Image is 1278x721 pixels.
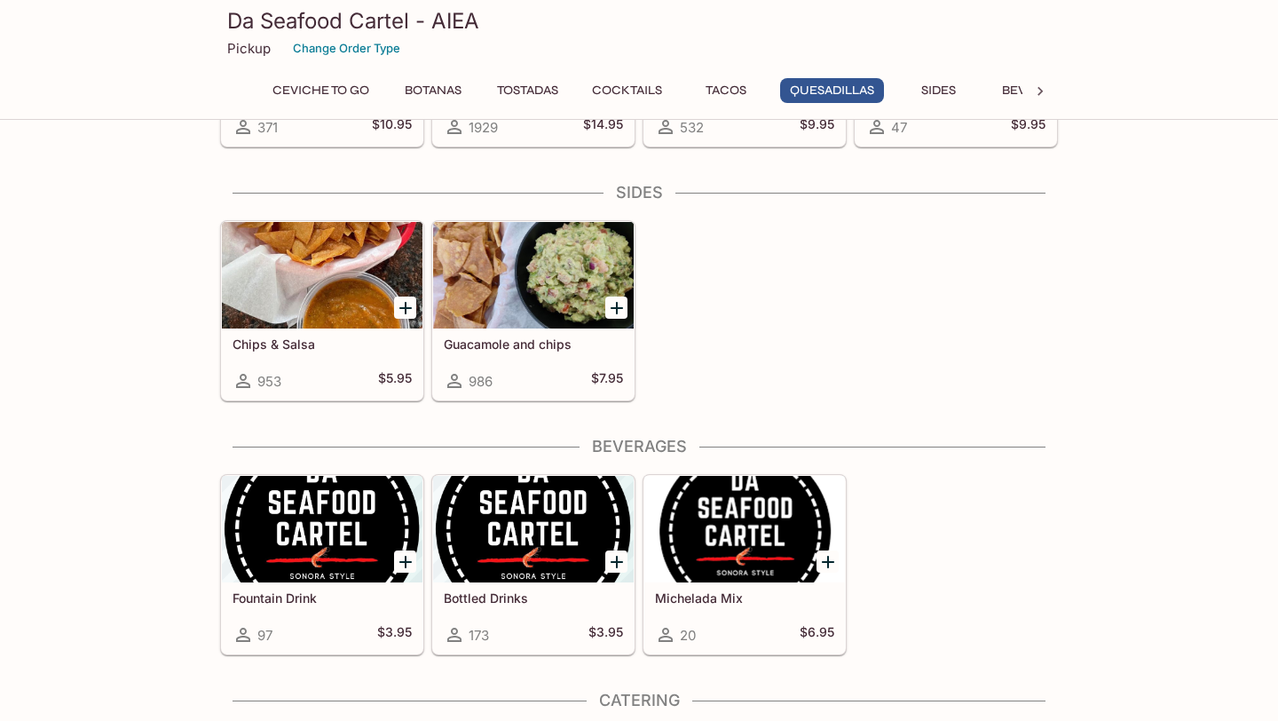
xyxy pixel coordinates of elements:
h5: Guacamole and chips [444,337,623,352]
h5: $3.95 [377,624,412,646]
button: Sides [898,78,978,103]
button: Botanas [393,78,473,103]
h4: Beverages [220,437,1058,456]
h5: $9.95 [800,116,834,138]
span: 953 [257,373,281,390]
button: Add Bottled Drinks [605,551,627,573]
span: 97 [257,627,272,644]
span: 47 [891,119,907,136]
span: 371 [257,119,278,136]
button: Change Order Type [285,35,408,62]
button: Ceviche To Go [263,78,379,103]
button: Quesadillas [780,78,884,103]
span: 532 [680,119,704,136]
a: Bottled Drinks173$3.95 [432,475,635,654]
h5: $3.95 [588,624,623,646]
button: Add Chips & Salsa [394,297,416,319]
a: Michelada Mix20$6.95 [643,475,846,654]
h5: $5.95 [378,370,412,392]
h5: $10.95 [372,116,412,138]
button: Add Fountain Drink [394,551,416,573]
div: Michelada Mix [644,476,845,582]
button: Add Guacamole and chips [605,297,627,319]
div: Guacamole and chips [433,222,634,329]
button: Tostadas [487,78,568,103]
p: Pickup [227,40,271,57]
span: 1929 [469,119,498,136]
span: 173 [469,627,489,644]
a: Guacamole and chips986$7.95 [432,221,635,400]
div: Chips & Salsa [222,222,422,329]
h5: $7.95 [591,370,623,392]
h5: $6.95 [800,624,834,646]
h5: Michelada Mix [655,590,834,606]
span: 20 [680,627,696,644]
div: Bottled Drinks [433,476,634,582]
span: 986 [469,373,493,390]
h5: Bottled Drinks [444,590,623,606]
button: Cocktails [582,78,672,103]
h4: Sides [220,183,1058,202]
h5: $9.95 [1011,116,1045,138]
h4: Catering [220,691,1058,710]
button: Add Michelada Mix [816,551,839,573]
h5: Fountain Drink [233,590,412,606]
h5: Chips & Salsa [233,337,412,352]
h3: Da Seafood Cartel - AIEA [227,7,1051,35]
a: Chips & Salsa953$5.95 [221,221,423,400]
div: Fountain Drink [222,476,422,582]
button: Tacos [686,78,766,103]
button: Beverages [992,78,1085,103]
a: Fountain Drink97$3.95 [221,475,423,654]
h5: $14.95 [583,116,623,138]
